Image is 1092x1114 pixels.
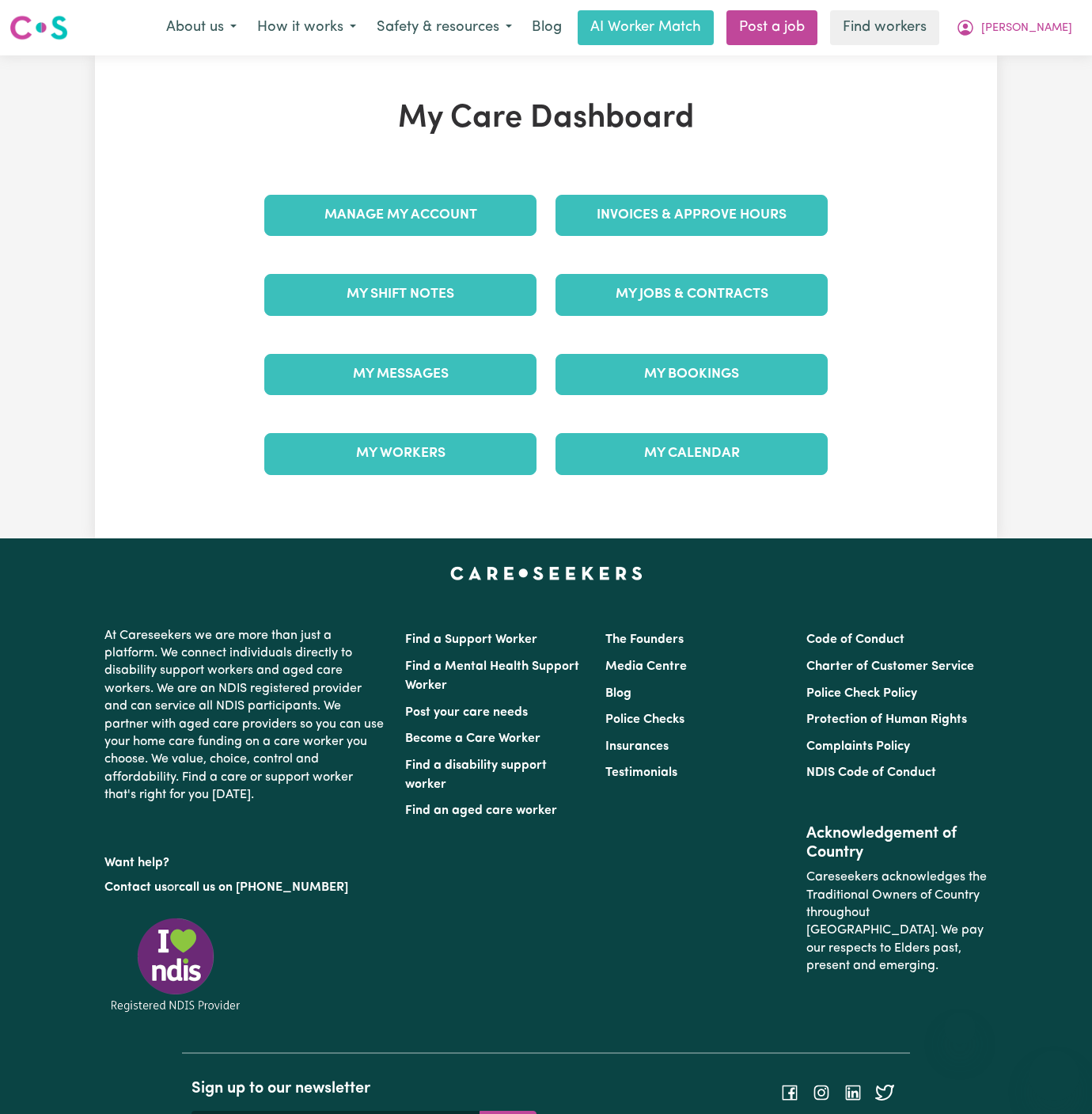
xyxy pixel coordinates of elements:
a: Blog [605,687,631,700]
a: Post a job [726,10,817,45]
a: Careseekers logo [9,10,68,46]
p: At Careseekers we are more than just a platform. We connect individuals directly to disability su... [104,621,386,811]
a: NDIS Code of Conduct [806,766,936,779]
button: About us [156,11,247,44]
iframe: Button to launch messaging window [1029,1051,1079,1101]
a: Code of Conduct [806,633,904,646]
a: Follow Careseekers on Twitter [875,1086,894,1099]
a: Protection of Human Rights [806,713,967,726]
a: My Shift Notes [264,274,537,315]
a: Insurances [605,740,669,753]
a: Careseekers home page [450,567,643,580]
h1: My Care Dashboard [255,100,837,138]
a: Manage My Account [264,195,537,236]
a: My Jobs & Contracts [555,274,828,315]
a: Find an aged care worker [405,804,557,817]
a: Blog [522,10,571,45]
a: Find a disability support worker [405,759,547,791]
a: Follow Careseekers on LinkedIn [844,1086,863,1099]
button: How it works [247,11,366,44]
a: My Workers [264,433,537,474]
a: Find a Mental Health Support Worker [405,660,579,692]
p: Careseekers acknowledges the Traditional Owners of Country throughout [GEOGRAPHIC_DATA]. We pay o... [806,862,988,981]
a: Find a Support Worker [405,633,537,646]
a: My Calendar [555,433,828,474]
a: Post your care needs [405,706,528,719]
button: My Account [946,11,1083,44]
img: Registered NDIS provider [104,915,247,1014]
h2: Acknowledgement of Country [806,824,988,862]
a: Invoices & Approve Hours [555,195,828,236]
a: Become a Care Worker [405,732,540,745]
a: The Founders [605,633,684,646]
a: My Messages [264,354,537,395]
button: Safety & resources [366,11,522,44]
a: Charter of Customer Service [806,660,974,673]
iframe: Close message [944,1013,976,1044]
a: Testimonials [605,766,677,779]
p: or [104,873,386,903]
a: Follow Careseekers on Facebook [780,1086,799,1099]
a: Police Checks [605,713,684,726]
p: Want help? [104,848,386,872]
a: call us on [PHONE_NUMBER] [179,881,348,894]
a: AI Worker Match [578,10,714,45]
h2: Sign up to our newsletter [191,1079,537,1098]
a: Police Check Policy [806,687,917,700]
span: [PERSON_NAME] [981,20,1072,37]
a: Contact us [104,881,167,894]
a: Media Centre [605,660,687,673]
a: My Bookings [555,354,828,395]
img: Careseekers logo [9,13,68,42]
a: Complaints Policy [806,740,910,753]
a: Find workers [830,10,939,45]
a: Follow Careseekers on Instagram [812,1086,831,1099]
